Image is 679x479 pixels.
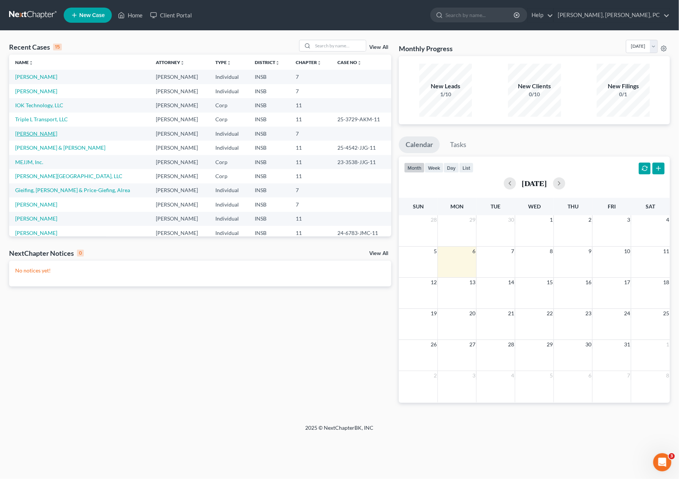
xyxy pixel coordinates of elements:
[296,59,321,65] a: Chapterunfold_more
[317,61,321,65] i: unfold_more
[507,340,515,349] span: 28
[585,340,592,349] span: 30
[249,141,290,155] td: INSB
[290,197,331,211] td: 7
[549,371,554,380] span: 5
[433,371,438,380] span: 2
[209,169,248,183] td: Corp
[662,309,670,318] span: 25
[150,98,209,112] td: [PERSON_NAME]
[653,453,671,471] iframe: Intercom live chat
[255,59,280,65] a: Districtunfold_more
[419,91,472,98] div: 1/10
[623,278,631,287] span: 17
[662,247,670,256] span: 11
[331,113,392,127] td: 25-3729-AKM-11
[150,169,209,183] td: [PERSON_NAME]
[290,84,331,98] td: 7
[15,88,57,94] a: [PERSON_NAME]
[549,215,554,224] span: 1
[15,267,385,274] p: No notices yet!
[15,116,68,122] a: Triple L Transport, LLC
[249,155,290,169] td: INSB
[150,113,209,127] td: [PERSON_NAME]
[662,278,670,287] span: 18
[290,113,331,127] td: 11
[209,226,248,240] td: Individual
[215,59,231,65] a: Typeunfold_more
[585,278,592,287] span: 16
[608,203,616,210] span: Fri
[249,183,290,197] td: INSB
[546,278,554,287] span: 15
[209,212,248,226] td: Individual
[150,226,209,240] td: [PERSON_NAME]
[425,163,444,173] button: week
[331,141,392,155] td: 25-4542-JJG-11
[369,45,388,50] a: View All
[430,278,438,287] span: 12
[180,61,185,65] i: unfold_more
[150,84,209,98] td: [PERSON_NAME]
[150,127,209,141] td: [PERSON_NAME]
[313,40,366,51] input: Search by name...
[249,226,290,240] td: INSB
[507,309,515,318] span: 21
[15,159,43,165] a: MEJJM, Inc.
[29,61,33,65] i: unfold_more
[419,82,472,91] div: New Leads
[626,371,631,380] span: 7
[15,130,57,137] a: [PERSON_NAME]
[546,309,554,318] span: 22
[459,163,474,173] button: list
[124,424,556,438] div: 2025 © NextChapterBK, INC
[588,247,592,256] span: 9
[430,309,438,318] span: 19
[209,113,248,127] td: Corp
[588,215,592,224] span: 2
[15,173,122,179] a: [PERSON_NAME][GEOGRAPHIC_DATA], LLC
[430,340,438,349] span: 26
[209,70,248,84] td: Individual
[290,98,331,112] td: 11
[156,59,185,65] a: Attorneyunfold_more
[443,136,473,153] a: Tasks
[15,187,130,193] a: Gieifing, [PERSON_NAME] & Price-Giefing, Alrea
[331,226,392,240] td: 24-6783-JMC-11
[510,371,515,380] span: 4
[209,98,248,112] td: Corp
[227,61,231,65] i: unfold_more
[290,155,331,169] td: 11
[626,215,631,224] span: 3
[249,127,290,141] td: INSB
[597,82,650,91] div: New Filings
[413,203,424,210] span: Sun
[623,247,631,256] span: 10
[150,183,209,197] td: [PERSON_NAME]
[469,340,476,349] span: 27
[357,61,362,65] i: unfold_more
[491,203,501,210] span: Tue
[430,215,438,224] span: 28
[665,340,670,349] span: 1
[337,59,362,65] a: Case Nounfold_more
[9,249,84,258] div: NextChapter Notices
[209,197,248,211] td: Individual
[15,102,63,108] a: IOK Technology, LLC
[15,144,105,151] a: [PERSON_NAME] & [PERSON_NAME]
[549,247,554,256] span: 8
[669,453,675,459] span: 3
[472,371,476,380] span: 3
[150,141,209,155] td: [PERSON_NAME]
[369,251,388,256] a: View All
[249,84,290,98] td: INSB
[209,84,248,98] td: Individual
[290,127,331,141] td: 7
[404,163,425,173] button: month
[585,309,592,318] span: 23
[646,203,655,210] span: Sat
[209,127,248,141] td: Individual
[15,215,57,222] a: [PERSON_NAME]
[522,179,547,187] h2: [DATE]
[15,59,33,65] a: Nameunfold_more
